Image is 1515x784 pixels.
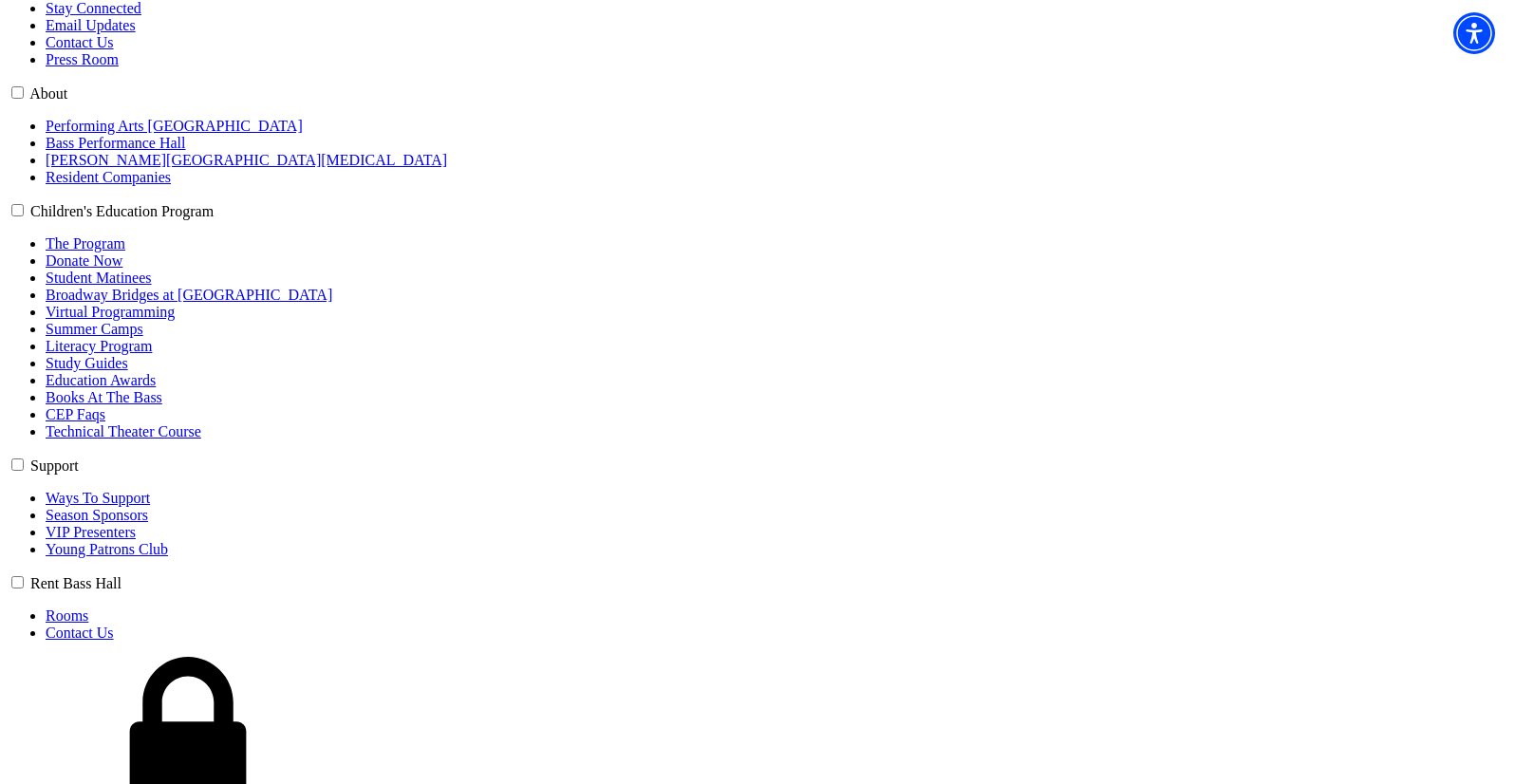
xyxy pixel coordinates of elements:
a: Email Updates [46,17,136,33]
a: Study Guides [46,355,128,371]
a: Contact Us [46,34,114,50]
a: Books At The Bass [46,389,162,405]
label: Rent Bass Hall [30,575,122,591]
label: About [29,85,67,102]
a: The Program [46,235,125,252]
a: Virtual Programming [46,304,175,320]
a: Contact Us [46,625,114,641]
a: Broadway Bridges at [GEOGRAPHIC_DATA] [46,287,332,303]
a: Bass Performance Hall [46,135,186,151]
a: VIP Presenters [46,524,136,540]
a: [PERSON_NAME][GEOGRAPHIC_DATA][MEDICAL_DATA] [46,152,447,168]
label: Support [30,457,79,474]
a: CEP Faqs [46,406,105,422]
a: Summer Camps [46,321,143,337]
a: Education Awards [46,372,156,388]
a: Resident Companies [46,169,171,185]
a: Ways To Support [46,490,150,506]
a: Young Patrons Club [46,541,168,557]
a: Rooms [46,607,88,624]
a: Performing Arts [GEOGRAPHIC_DATA] [46,118,303,134]
a: Press Room [46,51,119,67]
label: Children's Education Program [30,203,214,219]
a: Season Sponsors [46,507,148,523]
a: Donate Now [46,252,122,269]
a: Literacy Program [46,338,152,354]
a: Student Matinees [46,270,152,286]
a: Technical Theater Course [46,423,201,439]
div: Accessibility Menu [1453,12,1495,54]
